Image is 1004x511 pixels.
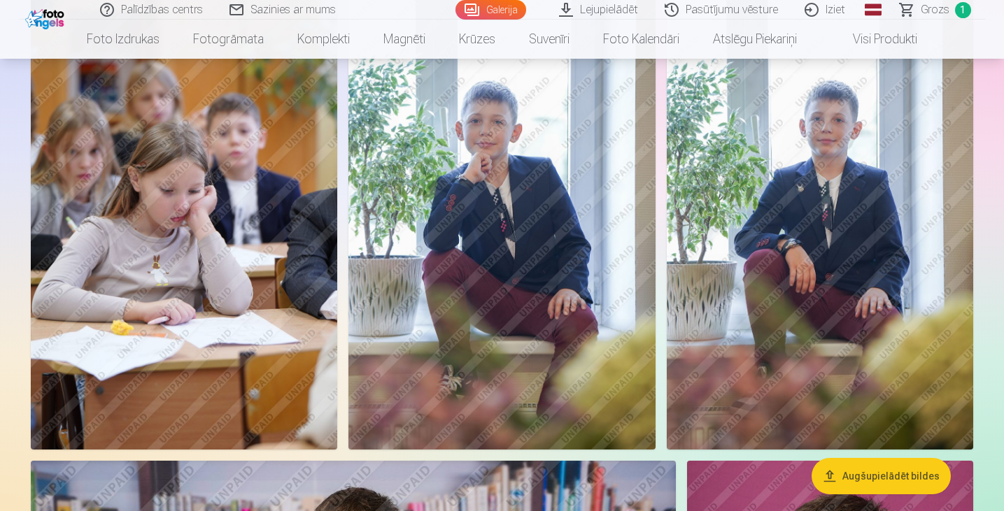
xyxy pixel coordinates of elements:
a: Foto kalendāri [586,20,696,59]
a: Atslēgu piekariņi [696,20,814,59]
a: Fotogrāmata [176,20,281,59]
img: /fa1 [25,6,68,29]
span: Grozs [921,1,949,18]
button: Augšupielādēt bildes [812,458,951,494]
a: Magnēti [367,20,442,59]
a: Suvenīri [512,20,586,59]
a: Krūzes [442,20,512,59]
a: Visi produkti [814,20,934,59]
a: Foto izdrukas [70,20,176,59]
span: 1 [955,2,971,18]
a: Komplekti [281,20,367,59]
